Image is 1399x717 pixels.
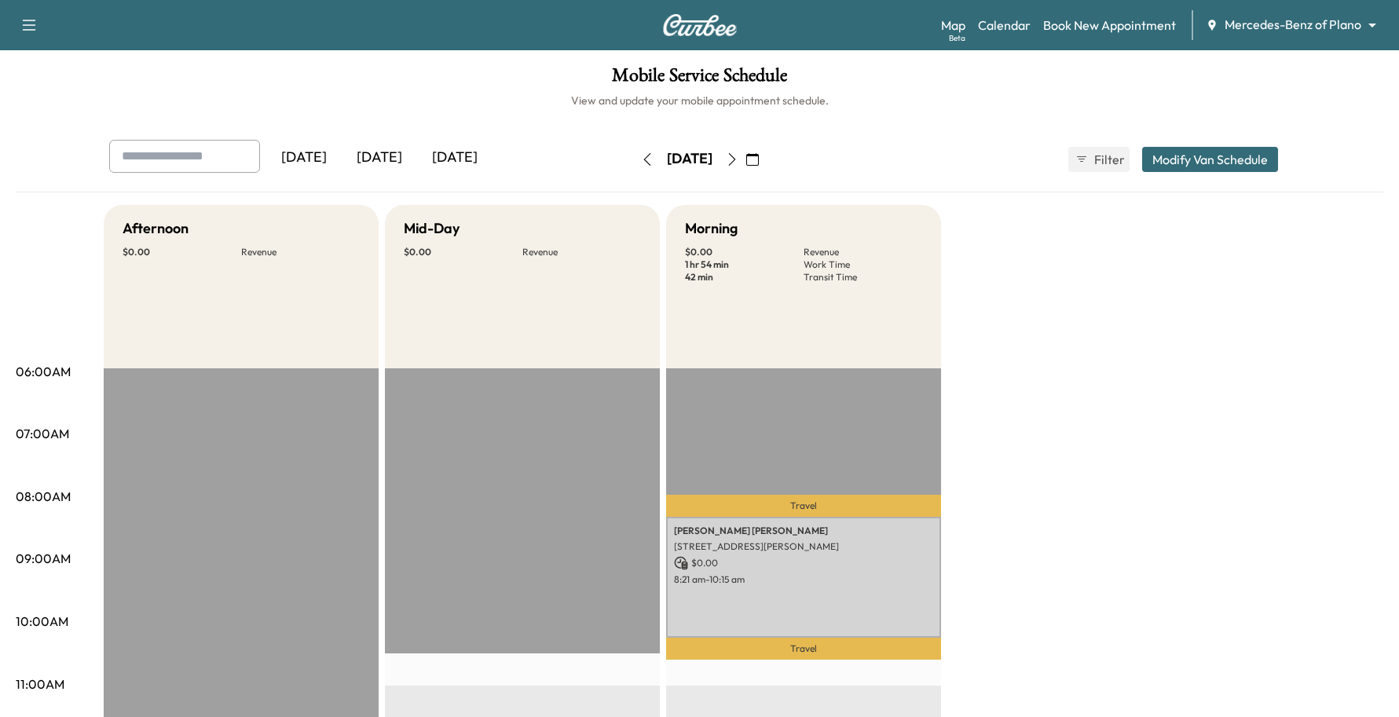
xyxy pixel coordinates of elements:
button: Modify Van Schedule [1142,147,1278,172]
p: 10:00AM [16,612,68,631]
p: $ 0.00 [685,246,804,258]
div: [DATE] [417,140,493,176]
p: [PERSON_NAME] [PERSON_NAME] [674,525,933,537]
span: Mercedes-Benz of Plano [1225,16,1361,34]
p: Travel [666,638,941,660]
p: 09:00AM [16,549,71,568]
div: [DATE] [667,149,712,169]
p: 08:00AM [16,487,71,506]
div: [DATE] [342,140,417,176]
p: Transit Time [804,271,922,284]
p: Revenue [241,246,360,258]
p: Work Time [804,258,922,271]
p: $ 0.00 [123,246,241,258]
h5: Afternoon [123,218,189,240]
img: Curbee Logo [662,14,738,36]
a: Calendar [978,16,1031,35]
h1: Mobile Service Schedule [16,66,1383,93]
p: 07:00AM [16,424,69,443]
h5: Morning [685,218,738,240]
p: $ 0.00 [674,556,933,570]
a: MapBeta [941,16,965,35]
p: 06:00AM [16,362,71,381]
p: Revenue [804,246,922,258]
p: $ 0.00 [404,246,522,258]
p: 1 hr 54 min [685,258,804,271]
span: Filter [1094,150,1122,169]
h6: View and update your mobile appointment schedule. [16,93,1383,108]
h5: Mid-Day [404,218,460,240]
p: 42 min [685,271,804,284]
a: Book New Appointment [1043,16,1176,35]
div: Beta [949,32,965,44]
p: Travel [666,495,941,517]
button: Filter [1068,147,1130,172]
p: 11:00AM [16,675,64,693]
p: 8:21 am - 10:15 am [674,573,933,586]
div: [DATE] [266,140,342,176]
p: Revenue [522,246,641,258]
p: [STREET_ADDRESS][PERSON_NAME] [674,540,933,553]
